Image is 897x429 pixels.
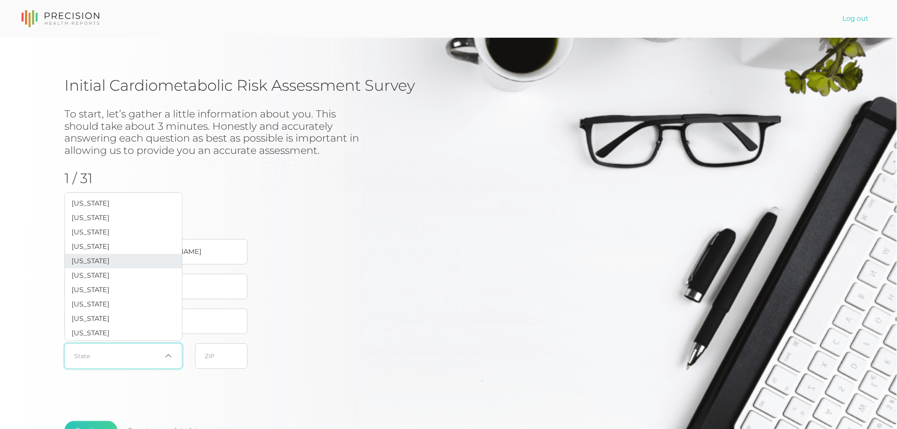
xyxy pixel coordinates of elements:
[72,228,109,236] span: [US_STATE]
[64,108,370,157] h3: To start, let’s gather a little information about you. This should take about 3 minutes. Honestly...
[72,199,109,207] span: [US_STATE]
[64,343,182,369] div: Search for option
[75,352,162,360] input: Search for option
[64,170,151,187] h2: 1 / 31
[195,343,248,369] input: ZIP
[72,214,109,222] span: [US_STATE]
[72,271,109,279] span: [US_STATE]
[72,286,109,294] span: [US_STATE]
[72,329,109,337] span: [US_STATE]
[72,300,109,308] span: [US_STATE]
[836,10,876,27] a: Log out
[72,257,109,265] span: [US_STATE]
[72,242,109,251] span: [US_STATE]
[64,76,833,95] h1: Initial Cardiometabolic Risk Assessment Survey
[72,315,109,323] span: [US_STATE]
[64,209,525,221] h3: What is your address?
